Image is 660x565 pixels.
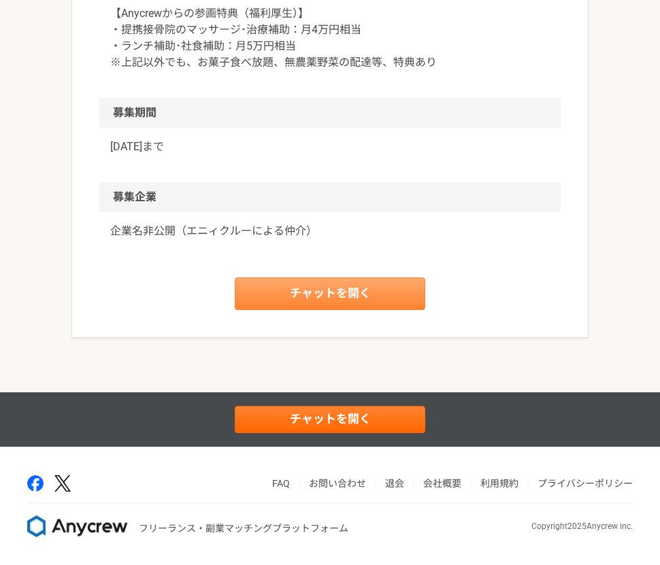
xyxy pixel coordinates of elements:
p: Copyright 2025 Anycrew inc. [531,520,633,532]
a: FAQ [272,478,290,489]
a: プライバシーポリシー [538,478,633,489]
p: [DATE]まで [110,139,550,155]
a: チャットを開く [235,277,425,310]
a: 利用規約 [480,478,518,489]
h2: 募集期間 [99,98,561,128]
a: 会社概要 [423,478,461,489]
img: x-391a3a86.png [54,475,71,492]
a: 企業名非公開（エニィクルーによる仲介） [110,223,550,239]
img: 8DqYSo04kwAAAAASUVORK5CYII= [27,515,128,537]
a: チャットを開く [235,406,425,433]
img: facebook-2adfd474.png [27,475,44,492]
h2: 募集企業 [99,182,561,212]
a: お問い合わせ [309,478,366,489]
a: 退会 [385,478,404,489]
p: フリーランス・副業マッチングプラットフォーム [139,521,348,536]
